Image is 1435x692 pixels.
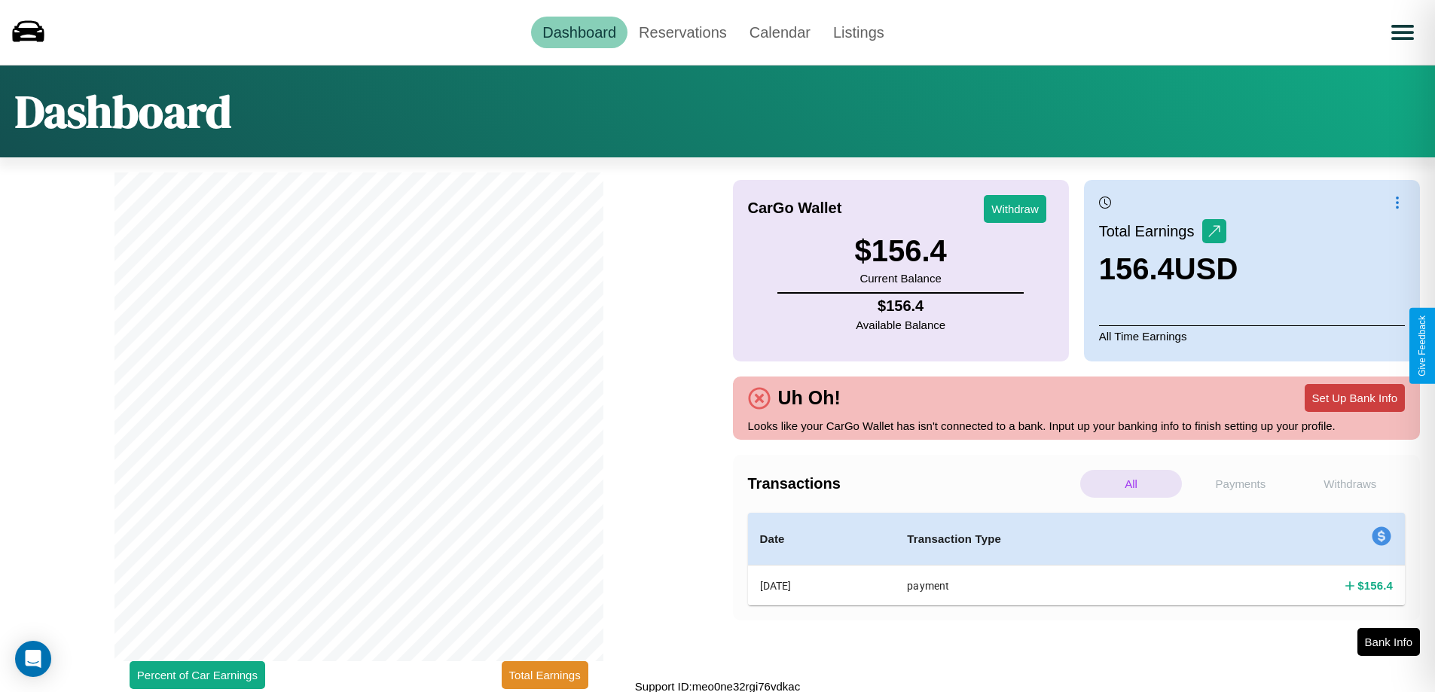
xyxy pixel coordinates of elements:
h4: CarGo Wallet [748,200,842,217]
h4: Transaction Type [907,530,1195,548]
h4: Uh Oh! [771,387,848,409]
p: Payments [1189,470,1291,498]
div: Open Intercom Messenger [15,641,51,677]
p: Looks like your CarGo Wallet has isn't connected to a bank. Input up your banking info to finish ... [748,416,1406,436]
a: Dashboard [531,17,627,48]
h4: Transactions [748,475,1076,492]
div: Give Feedback [1417,316,1427,376]
button: Open menu [1382,11,1424,53]
h4: $ 156.4 [1357,578,1393,593]
button: Bank Info [1357,628,1420,656]
h4: Date [760,530,884,548]
h3: $ 156.4 [854,234,946,268]
table: simple table [748,513,1406,605]
p: Available Balance [856,315,945,335]
p: All [1080,470,1182,498]
a: Listings [822,17,896,48]
h1: Dashboard [15,81,231,142]
th: payment [895,565,1208,606]
h4: $ 156.4 [856,297,945,315]
a: Calendar [738,17,822,48]
p: Current Balance [854,268,946,288]
button: Total Earnings [502,661,588,689]
button: Percent of Car Earnings [130,661,265,689]
button: Set Up Bank Info [1305,384,1405,412]
button: Withdraw [984,195,1046,223]
a: Reservations [627,17,738,48]
p: All Time Earnings [1099,325,1405,346]
th: [DATE] [748,565,896,606]
p: Withdraws [1299,470,1401,498]
h3: 156.4 USD [1099,252,1238,286]
p: Total Earnings [1099,218,1202,245]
